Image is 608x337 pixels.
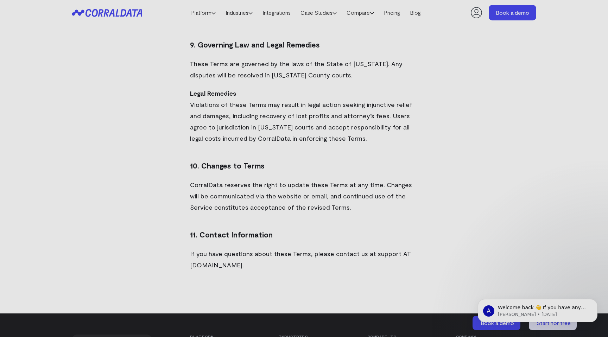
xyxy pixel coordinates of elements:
[190,88,418,144] p: Violations of these Terms may result in legal action seeking injunctive relief and damages, inclu...
[190,161,265,170] strong: 10. Changes to Terms
[221,7,258,18] a: Industries
[190,40,320,49] strong: 9. Governing Law and Legal Remedies
[467,284,608,333] iframe: Intercom notifications message
[489,5,536,20] a: Book a demo
[190,230,273,239] strong: 11. Contact Information
[190,58,418,81] p: These Terms are governed by the laws of the State of [US_STATE]. Any disputes will be resolved in...
[342,7,379,18] a: Compare
[190,89,236,97] strong: Legal Remedies
[379,7,405,18] a: Pricing
[190,179,418,213] p: CorralData reserves the right to update these Terms at any time. Changes will be communicated via...
[186,7,221,18] a: Platform
[296,7,342,18] a: Case Studies
[258,7,296,18] a: Integrations
[190,248,418,271] p: If you have questions about these Terms, please contact us at support AT [DOMAIN_NAME].
[405,7,426,18] a: Blog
